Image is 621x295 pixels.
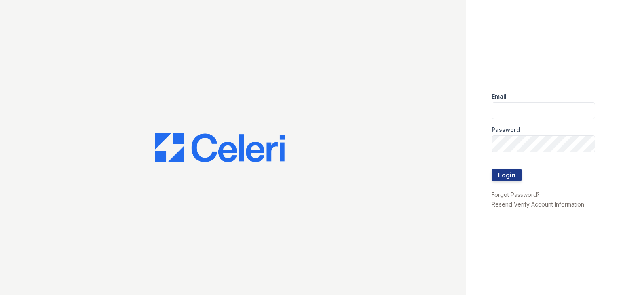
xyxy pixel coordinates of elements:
button: Login [492,169,522,181]
label: Email [492,93,507,101]
a: Forgot Password? [492,191,540,198]
img: CE_Logo_Blue-a8612792a0a2168367f1c8372b55b34899dd931a85d93a1a3d3e32e68fde9ad4.png [155,133,285,162]
label: Password [492,126,520,134]
a: Resend Verify Account Information [492,201,584,208]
